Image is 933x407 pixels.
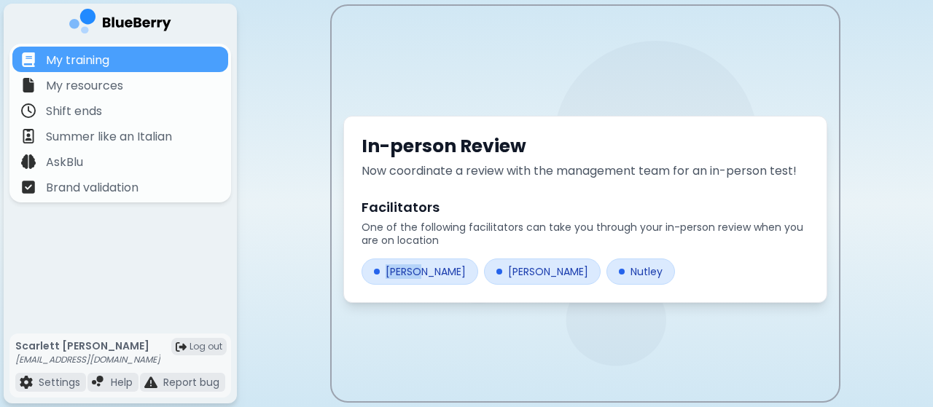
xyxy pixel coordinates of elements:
[46,154,83,171] p: AskBlu
[21,180,36,194] img: file icon
[362,197,809,218] h2: Facilitators
[484,258,601,285] div: [PERSON_NAME]
[21,78,36,92] img: file icon
[21,103,36,118] img: file icon
[46,128,172,146] p: Summer like an Italian
[92,376,105,389] img: file icon
[15,339,160,352] p: Scarlett [PERSON_NAME]
[21,154,36,169] img: file icon
[46,52,109,69] p: My training
[144,376,157,389] img: file icon
[46,103,102,120] p: Shift ends
[362,221,809,247] p: One of the following facilitators can take you through your in-person review when you are on loca...
[362,134,809,158] h1: In-person Review
[46,77,123,95] p: My resources
[21,52,36,67] img: file icon
[20,376,33,389] img: file icon
[362,162,809,180] p: Now coordinate a review with the management team for an in-person test!
[69,9,171,39] img: company logo
[176,341,187,352] img: logout
[21,129,36,143] img: file icon
[39,376,80,389] p: Settings
[606,258,675,285] div: Nutley
[163,376,219,389] p: Report bug
[190,341,222,352] span: Log out
[15,354,160,365] p: [EMAIL_ADDRESS][DOMAIN_NAME]
[111,376,133,389] p: Help
[46,179,138,197] p: Brand validation
[362,258,478,285] div: [PERSON_NAME]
